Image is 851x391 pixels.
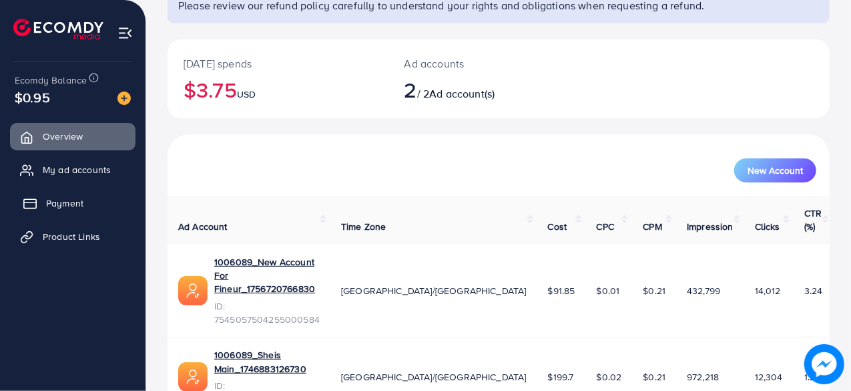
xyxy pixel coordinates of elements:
span: ID: 7545057504255000584 [214,299,320,327]
a: Payment [10,190,135,217]
h2: / 2 [404,77,538,102]
span: [GEOGRAPHIC_DATA]/[GEOGRAPHIC_DATA] [341,284,527,297]
span: Cost [548,220,567,233]
a: Overview [10,123,135,150]
span: Impression [687,220,734,233]
span: [GEOGRAPHIC_DATA]/[GEOGRAPHIC_DATA] [341,370,527,384]
span: $0.21 [643,370,665,384]
span: New Account [748,166,803,175]
a: 1006089_Sheis Main_1746883126730 [214,348,320,376]
span: Ecomdy Balance [15,74,87,87]
span: $91.85 [548,284,575,297]
span: Clicks [755,220,780,233]
a: Product Links [10,223,135,250]
h2: $3.75 [184,77,372,102]
span: USD [237,88,256,101]
img: ic-ads-acc.e4c84228.svg [178,276,208,305]
img: image [805,345,844,384]
span: $0.21 [643,284,665,297]
span: Time Zone [341,220,386,233]
span: $0.01 [597,284,620,297]
span: My ad accounts [43,163,111,176]
span: CTR (%) [804,207,822,233]
a: My ad accounts [10,156,135,183]
a: 1006089_New Account For Fineur_1756720766830 [214,255,320,296]
span: CPC [597,220,614,233]
span: 432,799 [687,284,720,297]
span: Overview [43,130,83,143]
img: menu [117,25,133,41]
p: [DATE] spends [184,55,372,72]
span: Payment [46,197,83,210]
span: $0.02 [597,370,622,384]
span: Ad Account [178,220,228,233]
span: 3.24 [804,284,823,297]
span: Ad account(s) [429,86,495,101]
button: New Account [734,158,816,182]
span: 972,218 [687,370,719,384]
img: logo [13,19,103,39]
span: CPM [643,220,661,233]
span: $199.7 [548,370,574,384]
span: 12,304 [755,370,783,384]
span: Product Links [43,230,100,243]
span: 2 [404,74,417,105]
img: image [117,92,131,105]
p: Ad accounts [404,55,538,72]
span: $0.95 [15,88,50,107]
span: 14,012 [755,284,781,297]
